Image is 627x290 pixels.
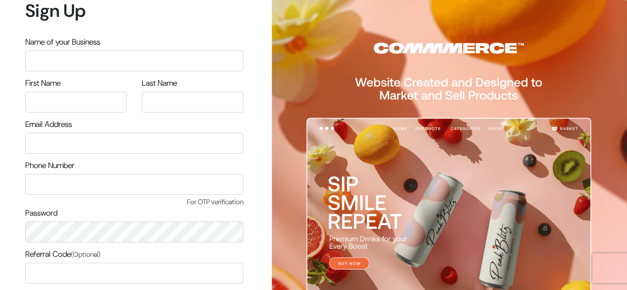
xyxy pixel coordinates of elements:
[25,197,243,207] span: For OTP verification
[25,248,101,260] label: Referral Code
[25,118,72,130] label: Email Address
[25,36,100,48] label: Name of your Business
[25,207,57,219] label: Password
[25,160,74,172] label: Phone Number
[142,77,177,89] label: Last Name
[25,77,60,89] label: First Name
[71,250,101,259] span: (Optional)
